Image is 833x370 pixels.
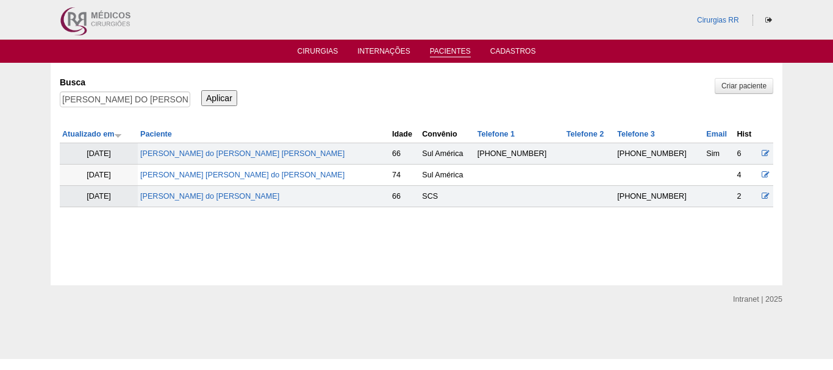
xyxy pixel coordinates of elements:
a: [PERSON_NAME] [PERSON_NAME] do [PERSON_NAME] [140,171,345,179]
td: 66 [390,143,420,165]
td: [DATE] [60,165,138,186]
a: Telefone 1 [477,130,515,138]
td: [DATE] [60,186,138,207]
td: 4 [734,165,757,186]
a: Cirurgias RR [697,16,739,24]
td: 66 [390,186,420,207]
a: Internações [357,47,410,59]
td: 74 [390,165,420,186]
a: Cadastros [490,47,536,59]
input: Digite os termos que você deseja procurar. [60,91,190,107]
td: Sul América [420,143,475,165]
td: 6 [734,143,757,165]
div: Intranet | 2025 [733,293,782,305]
td: [DATE] [60,143,138,165]
td: [PHONE_NUMBER] [615,143,704,165]
td: Sul América [420,165,475,186]
td: [PHONE_NUMBER] [615,186,704,207]
td: Sim [704,143,734,165]
td: 2 [734,186,757,207]
th: Idade [390,126,420,143]
a: Pacientes [430,47,471,57]
input: Aplicar [201,90,237,106]
th: Convênio [420,126,475,143]
a: [PERSON_NAME] do [PERSON_NAME] [140,192,279,201]
a: Cirurgias [298,47,338,59]
a: Telefone 2 [567,130,604,138]
a: Atualizado em [62,130,122,138]
a: [PERSON_NAME] do [PERSON_NAME] [PERSON_NAME] [140,149,345,158]
label: Busca [60,76,190,88]
a: Paciente [140,130,172,138]
i: Sair [765,16,772,24]
th: Hist [734,126,757,143]
td: [PHONE_NUMBER] [475,143,564,165]
a: Telefone 3 [617,130,654,138]
a: Criar paciente [715,78,773,94]
a: Email [706,130,727,138]
td: SCS [420,186,475,207]
img: ordem crescente [114,131,122,139]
